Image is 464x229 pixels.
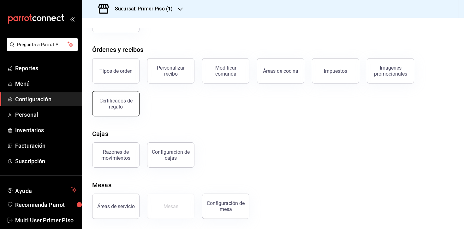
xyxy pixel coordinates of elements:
[147,142,194,168] button: Configuración de cajas
[92,91,140,116] button: Certificados de regalo
[15,141,77,150] span: Facturación
[92,180,111,190] div: Mesas
[15,186,68,194] span: Ayuda
[15,157,77,165] span: Suscripción
[371,65,410,77] div: Imágenes promocionales
[4,46,78,53] a: Pregunta a Parrot AI
[206,200,245,212] div: Configuración de mesa
[15,126,77,134] span: Inventarios
[202,194,249,219] button: Configuración de mesa
[15,79,77,88] span: Menú
[367,58,414,84] button: Imágenes promocionales
[97,203,135,209] div: Áreas de servicio
[96,149,135,161] div: Razones de movimientos
[92,142,140,168] button: Razones de movimientos
[257,58,304,84] button: Áreas de cocina
[92,58,140,84] button: Tipos de orden
[7,38,78,51] button: Pregunta a Parrot AI
[92,129,108,139] div: Cajas
[92,45,143,54] div: Órdenes y recibos
[69,16,74,22] button: open_drawer_menu
[147,194,194,219] button: Mesas
[164,203,178,209] div: Mesas
[206,65,245,77] div: Modificar comanda
[110,5,173,13] h3: Sucursal: Primer Piso (1)
[202,58,249,84] button: Modificar comanda
[99,68,133,74] div: Tipos de orden
[15,201,77,209] span: Recomienda Parrot
[324,68,347,74] div: Impuestos
[147,58,194,84] button: Personalizar recibo
[151,65,190,77] div: Personalizar recibo
[17,41,68,48] span: Pregunta a Parrot AI
[151,149,190,161] div: Configuración de cajas
[15,64,77,72] span: Reportes
[96,98,135,110] div: Certificados de regalo
[263,68,298,74] div: Áreas de cocina
[312,58,359,84] button: Impuestos
[15,216,77,225] span: Multi User Primer Piso
[92,194,140,219] button: Áreas de servicio
[15,110,77,119] span: Personal
[15,95,77,103] span: Configuración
